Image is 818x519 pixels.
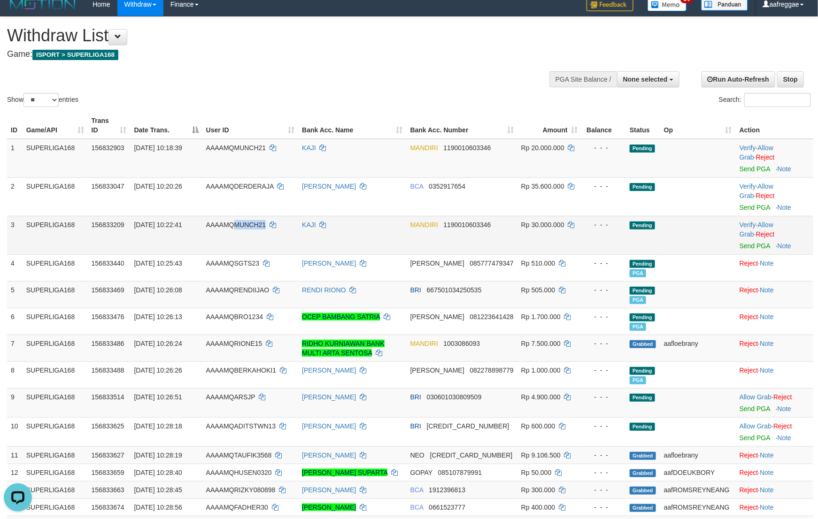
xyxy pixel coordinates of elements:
[23,464,88,481] td: SUPERLIGA168
[740,204,770,211] a: Send PGA
[407,112,517,139] th: Bank Acc. Number: activate to sort column ascending
[410,393,421,401] span: BRI
[756,230,775,238] a: Reject
[760,469,774,476] a: Note
[92,340,124,347] span: 156833486
[92,422,124,430] span: 156833625
[586,312,622,321] div: - - -
[630,296,646,304] span: Marked by aafheankoy
[134,422,182,430] span: [DATE] 10:28:18
[756,153,775,161] a: Reject
[131,112,202,139] th: Date Trans.: activate to sort column descending
[740,393,772,401] a: Allow Grab
[7,388,23,417] td: 9
[740,183,773,199] span: ·
[760,259,774,267] a: Note
[92,144,124,152] span: 156832903
[760,504,774,511] a: Note
[736,177,813,216] td: · ·
[630,394,655,402] span: Pending
[134,340,182,347] span: [DATE] 10:26:24
[302,286,346,294] a: RENDI RIONO
[660,464,736,481] td: aafDOEUKBORY
[623,76,668,83] span: None selected
[410,221,438,229] span: MANDIRI
[23,93,59,107] select: Showentries
[92,486,124,494] span: 156833663
[778,242,792,250] a: Note
[7,281,23,308] td: 5
[134,451,182,459] span: [DATE] 10:28:19
[302,183,356,190] a: [PERSON_NAME]
[736,254,813,281] td: ·
[410,451,424,459] span: NEO
[429,486,465,494] span: Copy 1912396813 to clipboard
[134,221,182,229] span: [DATE] 10:22:41
[740,504,758,511] a: Reject
[630,269,646,277] span: Marked by aafheankoy
[736,335,813,361] td: ·
[630,260,655,268] span: Pending
[736,216,813,254] td: · ·
[521,422,555,430] span: Rp 600.000
[740,221,773,238] span: ·
[92,469,124,476] span: 156833659
[7,50,536,59] h4: Game:
[302,469,387,476] a: [PERSON_NAME] SUPARTA
[23,481,88,498] td: SUPERLIGA168
[302,259,356,267] a: [PERSON_NAME]
[630,313,655,321] span: Pending
[92,393,124,401] span: 156833514
[660,335,736,361] td: aafloebrany
[23,281,88,308] td: SUPERLIGA168
[302,144,316,152] a: KAJI
[736,417,813,446] td: ·
[740,242,770,250] a: Send PGA
[92,221,124,229] span: 156833209
[586,485,622,495] div: - - -
[736,281,813,308] td: ·
[582,112,626,139] th: Balance
[7,216,23,254] td: 3
[740,286,758,294] a: Reject
[630,487,656,495] span: Grabbed
[206,366,276,374] span: AAAAMQBERKAHOKI1
[740,183,773,199] a: Allow Grab
[429,504,465,511] span: Copy 0661523777 to clipboard
[778,204,792,211] a: Note
[7,26,536,45] h1: Withdraw List
[443,221,491,229] span: Copy 1190010603346 to clipboard
[521,221,564,229] span: Rp 30.000.000
[660,481,736,498] td: aafROMSREYNEANG
[443,340,480,347] span: Copy 1003086093 to clipboard
[23,216,88,254] td: SUPERLIGA168
[777,71,804,87] a: Stop
[92,183,124,190] span: 156833047
[134,393,182,401] span: [DATE] 10:26:51
[410,504,424,511] span: BCA
[586,392,622,402] div: - - -
[740,451,758,459] a: Reject
[630,340,656,348] span: Grabbed
[586,259,622,268] div: - - -
[7,112,23,139] th: ID
[92,259,124,267] span: 156833440
[206,286,270,294] span: AAAAMQRENDIIJAO
[302,221,316,229] a: KAJI
[521,144,564,152] span: Rp 20.000.000
[521,313,561,321] span: Rp 1.700.000
[410,486,424,494] span: BCA
[760,286,774,294] a: Note
[740,221,756,229] a: Verify
[586,450,622,460] div: - - -
[23,446,88,464] td: SUPERLIGA168
[134,144,182,152] span: [DATE] 10:18:39
[23,112,88,139] th: Game/API: activate to sort column ascending
[586,220,622,229] div: - - -
[23,388,88,417] td: SUPERLIGA168
[630,221,655,229] span: Pending
[134,486,182,494] span: [DATE] 10:28:45
[7,446,23,464] td: 11
[586,468,622,477] div: - - -
[778,165,792,173] a: Note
